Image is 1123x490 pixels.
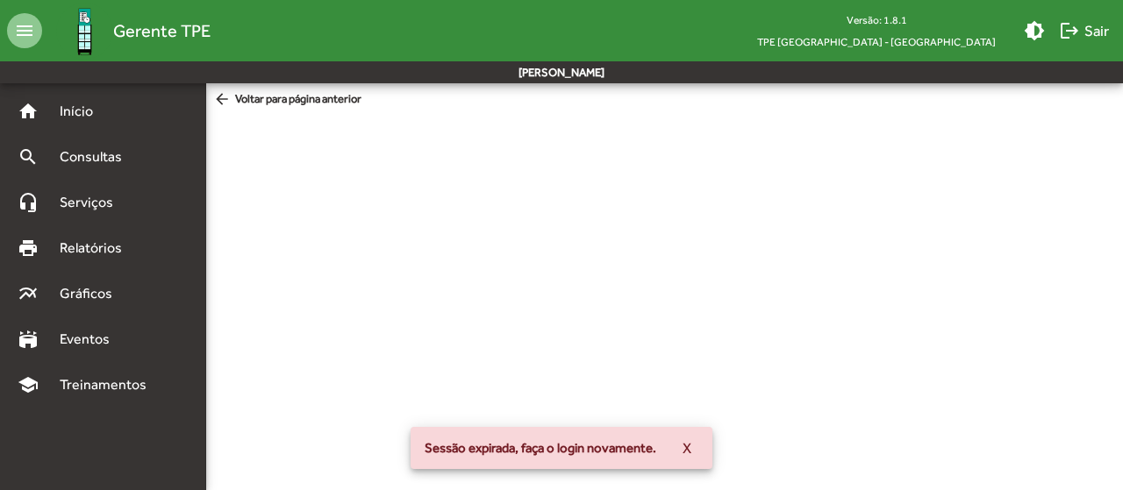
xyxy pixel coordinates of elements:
mat-icon: logout [1059,20,1080,41]
mat-icon: brightness_medium [1024,20,1045,41]
button: Sair [1052,15,1116,46]
span: Voltar para página anterior [213,90,361,110]
span: Sair [1059,15,1109,46]
img: Logo [56,3,113,60]
mat-icon: home [18,101,39,122]
mat-icon: arrow_back [213,90,235,110]
span: X [683,432,691,464]
span: Início [49,101,118,122]
div: Versão: 1.8.1 [743,9,1010,31]
span: Gerente TPE [113,17,211,45]
a: Gerente TPE [42,3,211,60]
span: Sessão expirada, faça o login novamente. [425,439,656,457]
mat-icon: menu [7,13,42,48]
button: X [669,432,705,464]
span: TPE [GEOGRAPHIC_DATA] - [GEOGRAPHIC_DATA] [743,31,1010,53]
